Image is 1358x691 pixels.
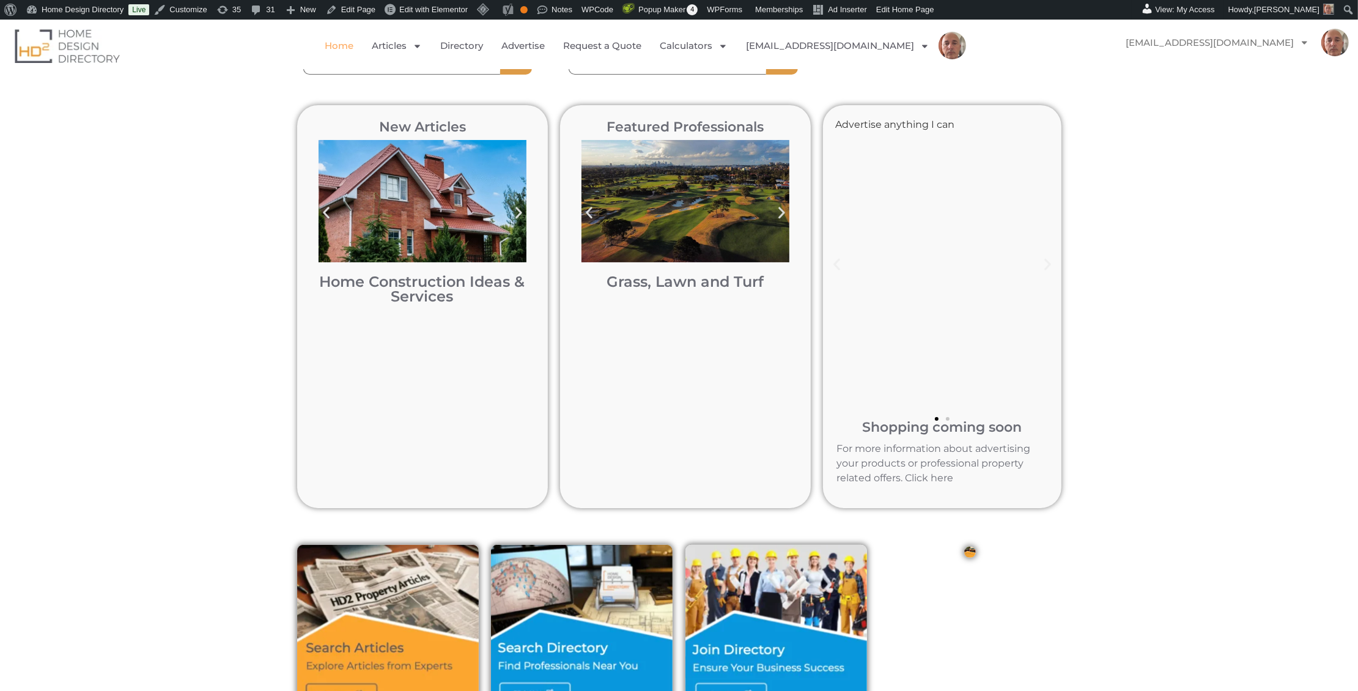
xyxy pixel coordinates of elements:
[575,120,795,134] h2: Featured Professionals
[520,6,528,13] div: OK
[505,199,533,227] div: Next slide
[1113,29,1349,57] nav: Menu
[325,32,353,60] a: Home
[275,32,1016,60] nav: Menu
[312,134,533,310] div: 1 / 12
[607,273,764,290] a: Grass, Lawn and Turf
[440,32,483,60] a: Directory
[687,4,698,15] span: 4
[1321,29,1349,56] img: Mark Czernkowski
[575,134,795,310] div: 1 / 12
[768,199,795,227] div: Next slide
[575,199,603,227] div: Previous slide
[312,120,533,134] h2: New Articles
[320,273,525,305] a: Home Construction Ideas & Services
[399,5,468,14] span: Edit with Elementor
[128,4,149,15] a: Live
[1113,29,1321,57] a: [EMAIL_ADDRESS][DOMAIN_NAME]
[581,140,789,262] img: Bonnie Doon Golf Club in Sydney post turf pigment
[660,32,728,60] a: Calculators
[312,199,340,227] div: Previous slide
[563,32,641,60] a: Request a Quote
[501,32,545,60] a: Advertise
[372,32,422,60] a: Articles
[939,32,966,59] img: Mark Czernkowski
[1254,5,1319,14] span: [PERSON_NAME]
[746,32,929,60] a: [EMAIL_ADDRESS][DOMAIN_NAME]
